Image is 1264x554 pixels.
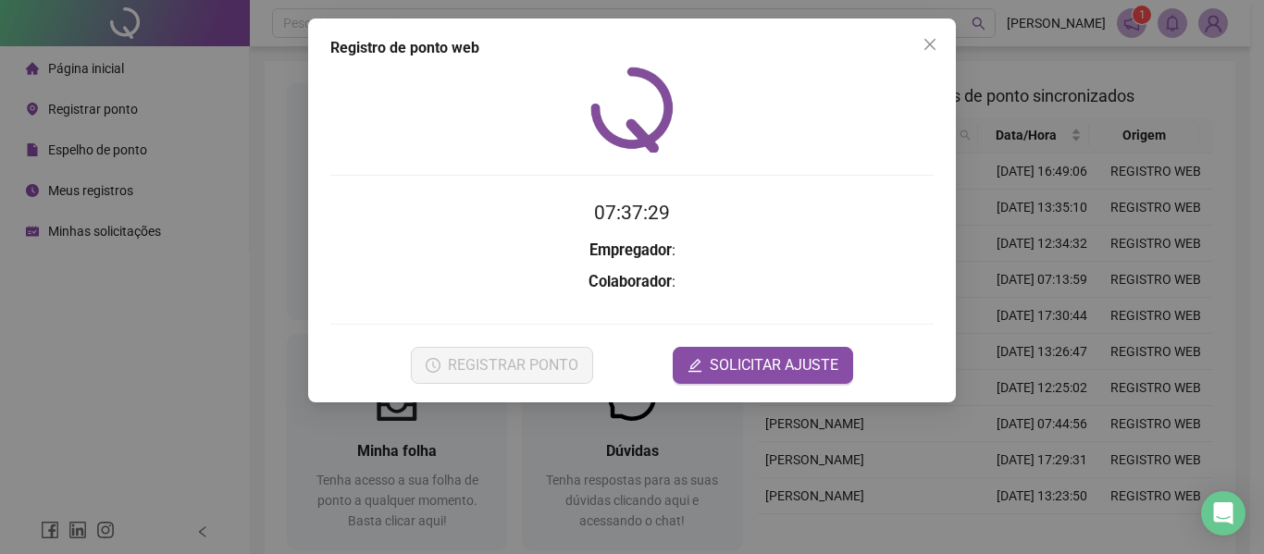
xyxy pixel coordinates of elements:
img: QRPoint [590,67,674,153]
time: 07:37:29 [594,202,670,224]
strong: Empregador [589,241,672,259]
div: Registro de ponto web [330,37,934,59]
span: edit [688,358,702,373]
span: SOLICITAR AJUSTE [710,354,838,376]
h3: : [330,270,934,294]
button: Close [915,30,945,59]
button: REGISTRAR PONTO [411,347,593,384]
span: close [923,37,937,52]
div: Open Intercom Messenger [1201,491,1245,536]
h3: : [330,239,934,263]
button: editSOLICITAR AJUSTE [673,347,853,384]
strong: Colaborador [589,273,672,290]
